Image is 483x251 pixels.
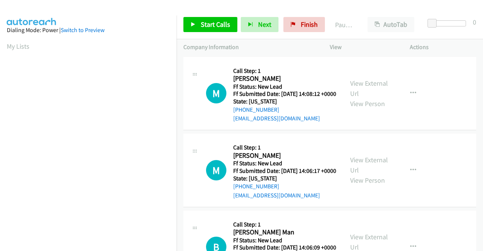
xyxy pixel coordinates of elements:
[233,175,336,182] h5: State: [US_STATE]
[301,20,318,29] span: Finish
[201,20,230,29] span: Start Calls
[233,221,336,228] h5: Call Step: 1
[330,43,396,52] p: View
[206,160,226,180] div: The call is yet to be attempted
[283,17,325,32] a: Finish
[233,115,320,122] a: [EMAIL_ADDRESS][DOMAIN_NAME]
[233,192,320,199] a: [EMAIL_ADDRESS][DOMAIN_NAME]
[258,20,271,29] span: Next
[233,67,336,75] h5: Call Step: 1
[233,83,336,91] h5: Ff Status: New Lead
[431,20,466,26] div: Delay between calls (in seconds)
[233,98,336,105] h5: State: [US_STATE]
[233,106,279,113] a: [PHONE_NUMBER]
[335,20,354,30] p: Paused
[7,26,170,35] div: Dialing Mode: Power |
[233,167,336,175] h5: Ff Submitted Date: [DATE] 14:06:17 +0000
[350,79,388,98] a: View External Url
[368,17,414,32] button: AutoTab
[61,26,105,34] a: Switch to Preview
[233,90,336,98] h5: Ff Submitted Date: [DATE] 14:08:12 +0000
[206,83,226,103] h1: M
[410,43,476,52] p: Actions
[473,17,476,27] div: 0
[7,42,29,51] a: My Lists
[350,99,385,108] a: View Person
[350,176,385,185] a: View Person
[183,43,316,52] p: Company Information
[350,156,388,174] a: View External Url
[233,228,334,237] h2: [PERSON_NAME] Man
[206,160,226,180] h1: M
[206,83,226,103] div: The call is yet to be attempted
[233,74,334,83] h2: [PERSON_NAME]
[233,144,336,151] h5: Call Step: 1
[233,151,334,160] h2: [PERSON_NAME]
[233,237,336,244] h5: Ff Status: New Lead
[233,160,336,167] h5: Ff Status: New Lead
[241,17,278,32] button: Next
[233,183,279,190] a: [PHONE_NUMBER]
[183,17,237,32] a: Start Calls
